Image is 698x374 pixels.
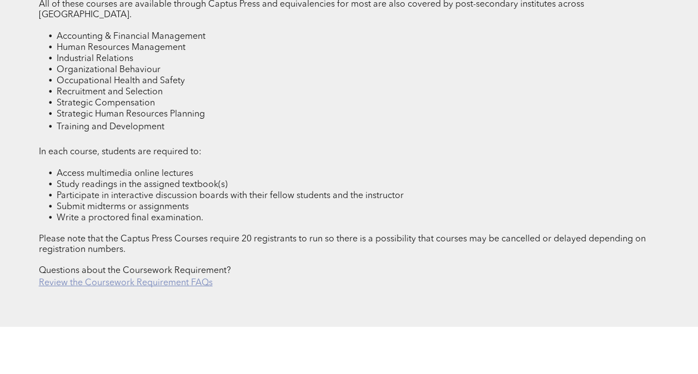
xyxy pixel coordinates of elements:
span: Industrial Relations [57,54,133,63]
span: Accounting & Financial Management [57,32,205,41]
span: Strategic Human Resources Planning [57,110,205,119]
span: Strategic Compensation [57,99,155,108]
a: Review the Coursework Requirement FAQs [39,279,213,287]
span: Participate in interactive discussion boards with their fellow students and the instructor [57,191,404,200]
span: Organizational Behaviour [57,65,160,74]
span: Questions about the Coursework Requirement? [39,266,231,275]
span: Training and Development [57,123,164,132]
span: Occupational Health and Safety [57,77,185,85]
span: Please note that the Captus Press Courses require 20 registrants to run so there is a possibility... [39,235,646,254]
span: In each course, students are required to: [39,148,202,156]
span: Study readings in the assigned textbook(s) [57,180,228,189]
span: Recruitment and Selection [57,88,163,97]
span: Submit midterms or assignments [57,203,189,211]
span: Access multimedia online lectures [57,169,193,178]
span: Human Resources Management [57,43,185,52]
span: Write a proctored final examination. [57,214,203,223]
